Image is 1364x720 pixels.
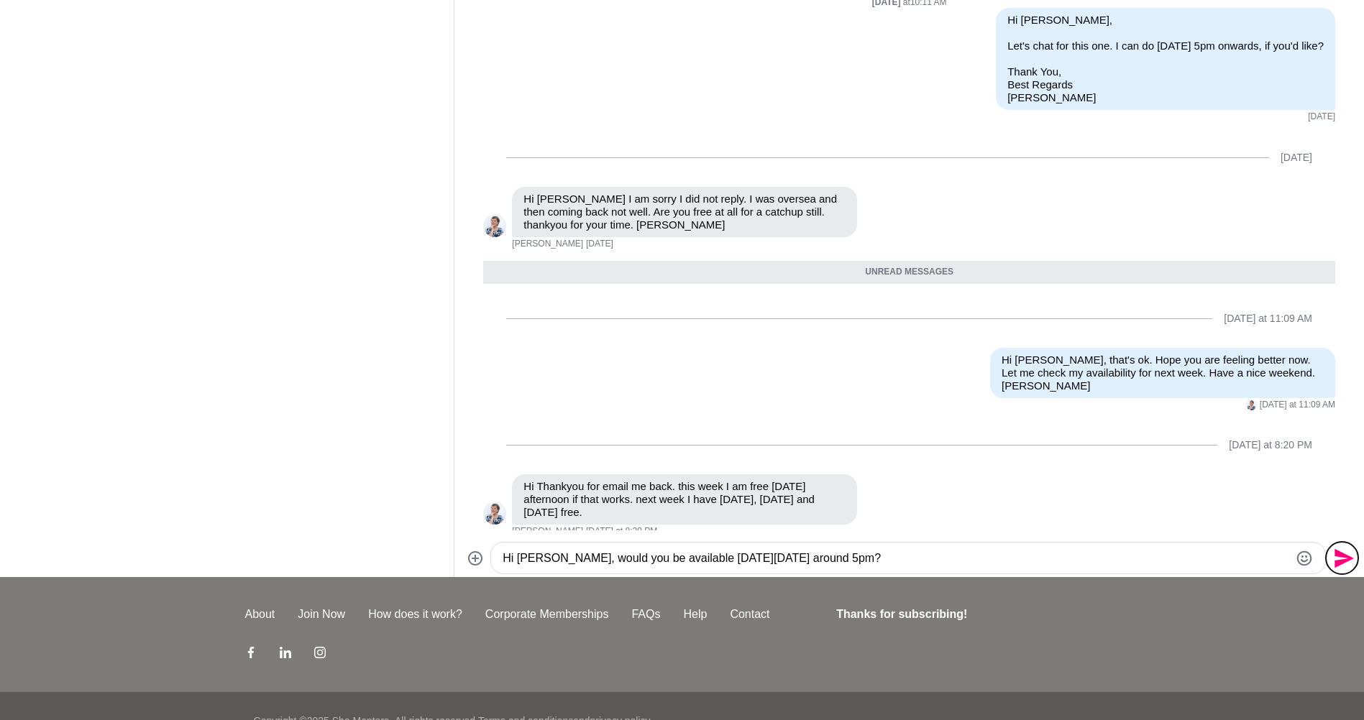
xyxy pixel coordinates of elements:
[1296,550,1313,567] button: Emoji picker
[483,214,506,237] div: Tracy Travis
[1246,400,1257,410] div: Tracy Travis
[512,239,583,250] span: [PERSON_NAME]
[1246,400,1257,410] img: T
[620,606,672,623] a: FAQs
[1326,542,1358,574] button: Send
[280,646,291,663] a: LinkedIn
[1002,354,1324,392] p: Hi [PERSON_NAME], that's ok. Hope you are feeling better now. Let me check my availability for ne...
[718,606,781,623] a: Contact
[1308,111,1335,123] time: 2025-07-22T00:13:12.917Z
[523,480,846,519] p: Hi Thankyou for email me back. this week I am free [DATE] afternoon if that works. next week I ha...
[483,214,506,237] img: T
[1007,14,1324,27] p: Hi [PERSON_NAME],
[836,606,1110,623] h4: Thanks for subscribing!
[586,239,613,250] time: 2025-08-04T11:11:37.675Z
[474,606,621,623] a: Corporate Memberships
[234,606,287,623] a: About
[1224,313,1312,325] div: [DATE] at 11:09 AM
[483,502,506,525] div: Tracy Travis
[1229,439,1312,451] div: [DATE] at 8:20 PM
[1260,400,1335,411] time: 2025-08-09T01:09:55.469Z
[483,261,1335,284] div: Unread messages
[586,526,657,537] time: 2025-08-10T10:20:47.679Z
[483,502,506,525] img: T
[314,646,326,663] a: Instagram
[503,550,1289,567] textarea: Type your message
[286,606,357,623] a: Join Now
[523,193,846,231] p: Hi [PERSON_NAME] I am sorry I did not reply. I was oversea and then coming back not well. Are you...
[1007,40,1324,52] p: Let's chat for this one. I can do [DATE] 5pm onwards, if you'd like?
[357,606,474,623] a: How does it work?
[245,646,257,663] a: Facebook
[1281,152,1312,164] div: [DATE]
[672,606,718,623] a: Help
[512,526,583,537] span: [PERSON_NAME]
[1007,65,1324,104] p: Thank You, Best Regards [PERSON_NAME]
